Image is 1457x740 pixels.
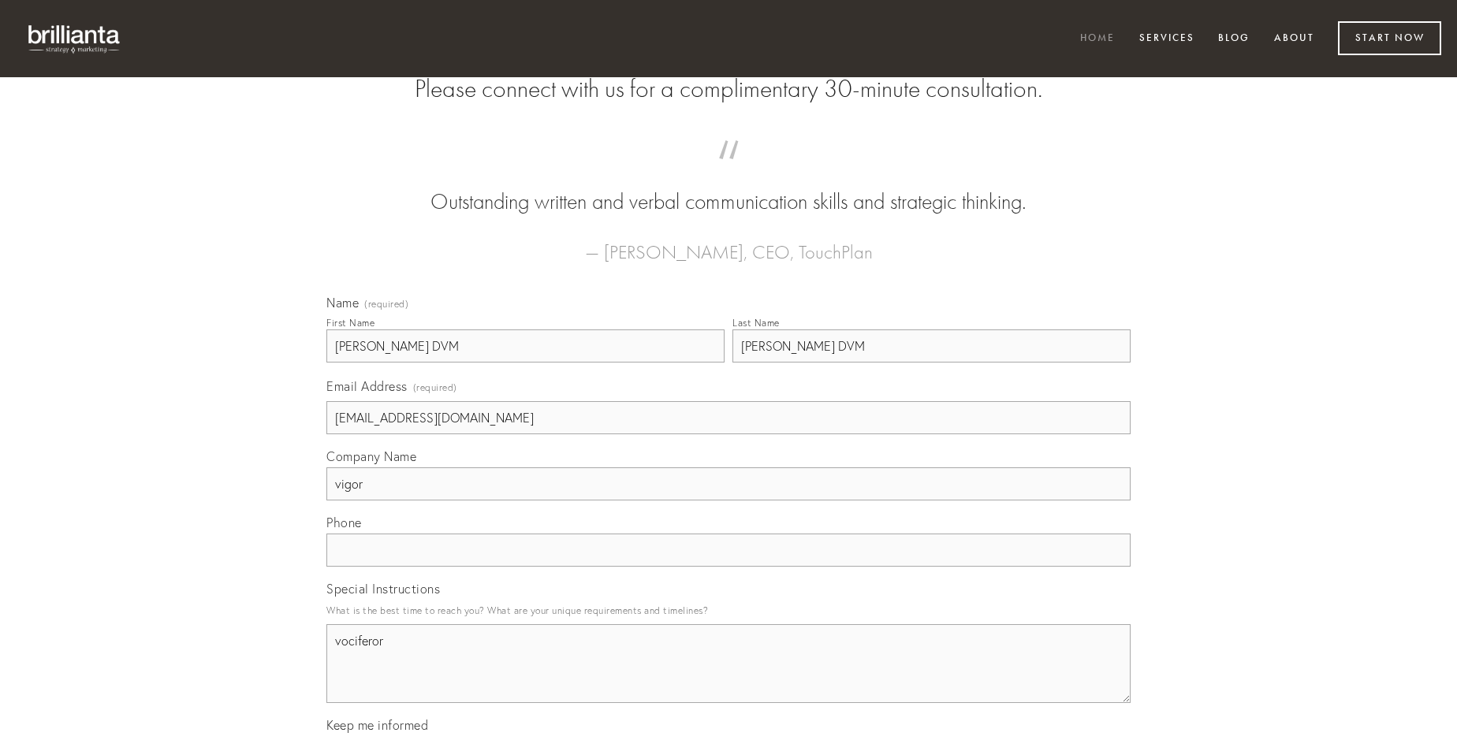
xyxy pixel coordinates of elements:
[326,717,428,733] span: Keep me informed
[326,74,1131,104] h2: Please connect with us for a complimentary 30-minute consultation.
[1070,26,1125,52] a: Home
[364,299,408,309] span: (required)
[326,515,362,530] span: Phone
[352,218,1105,268] figcaption: — [PERSON_NAME], CEO, TouchPlan
[326,448,416,464] span: Company Name
[326,378,408,394] span: Email Address
[1264,26,1325,52] a: About
[1208,26,1260,52] a: Blog
[1338,21,1441,55] a: Start Now
[16,16,134,61] img: brillianta - research, strategy, marketing
[326,600,1131,621] p: What is the best time to reach you? What are your unique requirements and timelines?
[413,377,457,398] span: (required)
[732,317,780,329] div: Last Name
[352,156,1105,187] span: “
[326,317,374,329] div: First Name
[1129,26,1205,52] a: Services
[326,581,440,597] span: Special Instructions
[326,295,359,311] span: Name
[326,624,1131,703] textarea: vociferor
[352,156,1105,218] blockquote: Outstanding written and verbal communication skills and strategic thinking.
